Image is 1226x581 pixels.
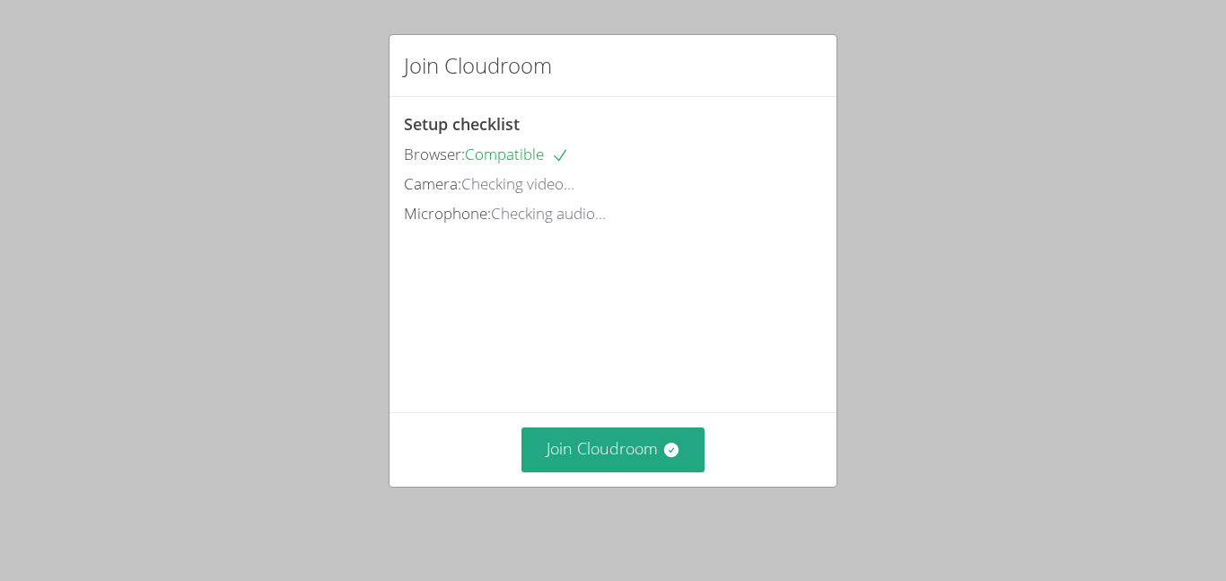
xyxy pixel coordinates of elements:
[521,427,705,471] button: Join Cloudroom
[404,203,491,224] span: Microphone:
[404,173,461,194] span: Camera:
[404,144,465,164] span: Browser:
[491,203,606,224] span: Checking audio...
[465,144,569,164] span: Compatible
[404,49,552,82] h2: Join Cloudroom
[404,113,520,135] span: Setup checklist
[461,173,574,194] span: Checking video...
